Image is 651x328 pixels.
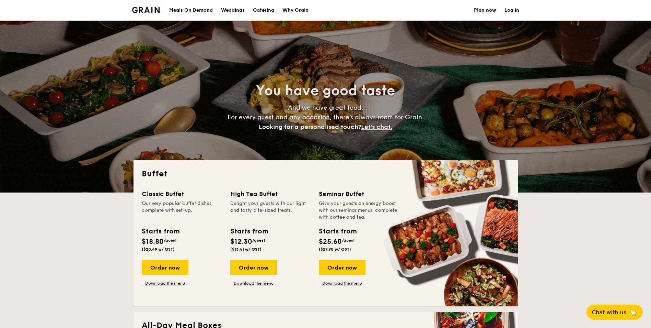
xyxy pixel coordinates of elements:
[142,189,222,199] div: Classic Buffet
[319,281,365,286] a: Download the menu
[361,123,392,131] span: Let's chat.
[230,226,268,237] div: Starts from
[142,260,188,275] div: Order now
[164,238,177,243] span: /guest
[592,309,626,316] span: Chat with us
[319,247,351,252] span: ($27.90 w/ GST)
[132,7,160,13] a: Logotype
[142,281,188,286] a: Download the menu
[132,7,160,13] img: Grain
[230,238,252,246] span: $12.30
[142,247,175,252] span: ($20.49 w/ GST)
[142,168,510,179] h2: Buffet
[252,238,265,243] span: /guest
[319,200,399,221] div: Give your guests an energy boost with our seminar menus, complete with coffee and tea.
[142,226,179,237] div: Starts from
[319,189,399,199] div: Seminar Buffet
[342,238,355,243] span: /guest
[319,226,356,237] div: Starts from
[230,247,261,252] span: ($13.41 w/ GST)
[230,281,277,286] a: Download the menu
[319,260,365,275] div: Order now
[230,200,311,221] div: Delight your guests with our light and tasty bite-sized treats.
[230,260,277,275] div: Order now
[629,308,637,316] span: 🦙
[142,200,222,221] div: Our very popular buffet dishes, complete with set-up.
[142,238,164,246] span: $18.80
[586,305,643,320] button: Chat with us🦙
[319,238,342,246] span: $25.60
[230,189,311,199] div: High Tea Buffet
